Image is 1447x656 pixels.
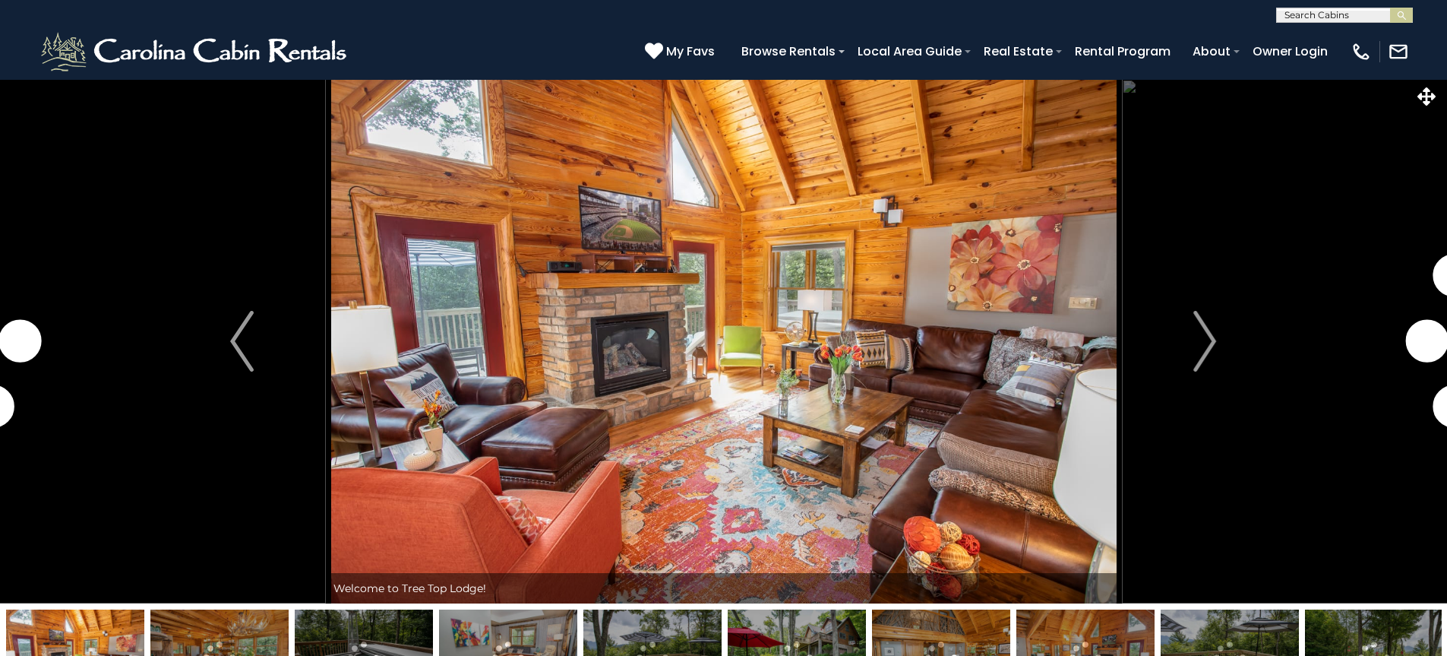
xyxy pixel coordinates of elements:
[158,79,325,604] button: Previous
[230,311,253,372] img: arrow
[1245,38,1335,65] a: Owner Login
[1185,38,1238,65] a: About
[1351,41,1372,62] img: phone-regular-white.png
[850,38,969,65] a: Local Area Guide
[1121,79,1288,604] button: Next
[1067,38,1178,65] a: Rental Program
[734,38,843,65] a: Browse Rentals
[326,573,1122,604] div: Welcome to Tree Top Lodge!
[1193,311,1216,372] img: arrow
[666,42,715,61] span: My Favs
[645,42,719,62] a: My Favs
[976,38,1060,65] a: Real Estate
[38,29,353,74] img: White-1-2.png
[1388,41,1409,62] img: mail-regular-white.png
